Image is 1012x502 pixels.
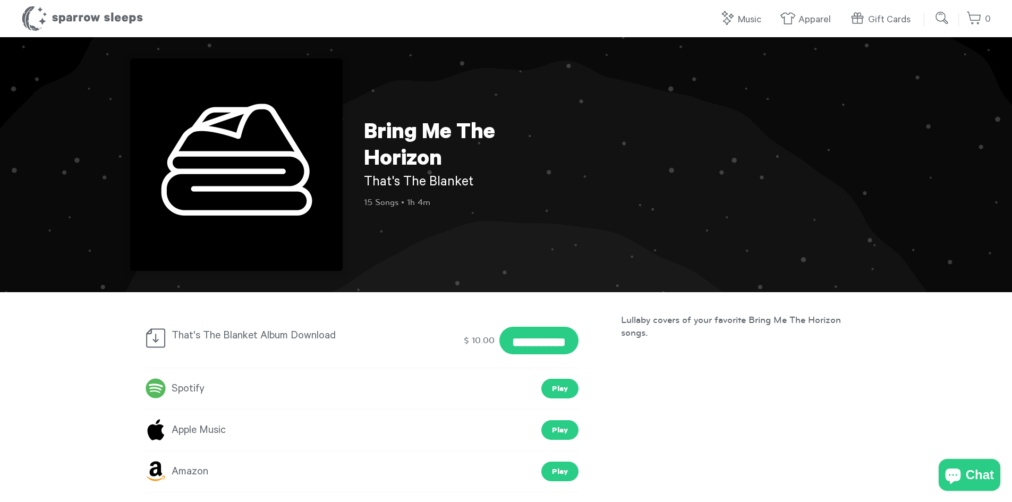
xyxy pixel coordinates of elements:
[145,327,369,349] div: That's The Blanket Album Download
[780,8,836,31] a: Apparel
[364,174,555,192] h2: That's The Blanket
[145,421,226,440] a: Apple Music
[541,462,579,481] a: Play
[621,313,868,339] p: Lullaby covers of your favorite Bring Me The Horizon songs.
[932,7,953,29] input: Submit
[936,459,1004,494] inbox-online-store-chat: Shopify online store chat
[966,8,991,31] a: 0
[364,121,555,174] h1: Bring Me The Horizon
[145,462,208,481] a: Amazon
[541,379,579,398] a: Play
[364,197,555,208] p: 15 Songs • 1h 4m
[462,331,497,350] div: $ 10.00
[719,8,767,31] a: Music
[21,5,143,32] h1: Sparrow Sleeps
[145,379,205,398] a: Spotify
[130,58,343,271] img: Bring Me The Horizon - That's The Blanket
[541,420,579,440] a: Play
[849,8,916,31] a: Gift Cards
